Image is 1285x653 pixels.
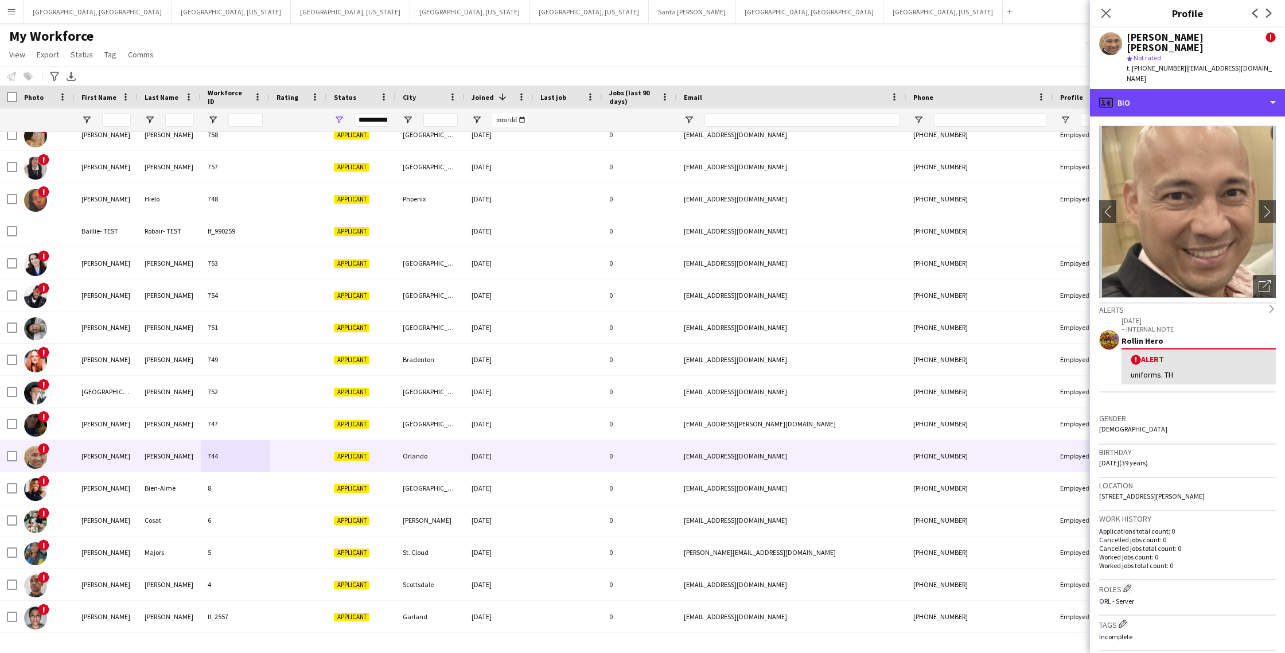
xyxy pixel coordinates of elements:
div: [PERSON_NAME] [75,472,138,504]
div: [PHONE_NUMBER] [906,344,1053,375]
div: Garland [396,601,465,632]
div: Employed Crew [1053,376,1127,407]
span: Export [37,49,59,60]
div: Baillie- TEST [75,215,138,247]
button: Open Filter Menu [81,115,92,125]
div: [PHONE_NUMBER] [906,247,1053,279]
div: [PHONE_NUMBER] [906,440,1053,472]
div: 0 [602,344,677,375]
div: [PERSON_NAME] [75,151,138,182]
p: Cancelled jobs total count: 0 [1099,544,1276,553]
div: [PERSON_NAME] [75,344,138,375]
div: [PHONE_NUMBER] [906,601,1053,632]
div: 0 [602,537,677,568]
div: Orlando [396,440,465,472]
p: Incomplete [1099,632,1276,641]
span: Joined [472,93,494,102]
span: t. [PHONE_NUMBER] [1127,64,1186,72]
div: 757 [201,151,270,182]
div: [GEOGRAPHIC_DATA] [75,376,138,407]
button: Open Filter Menu [334,115,344,125]
p: Cancelled jobs count: 0 [1099,535,1276,544]
img: Elmer Santiago [24,317,47,340]
h3: Roles [1099,582,1276,594]
div: Employed Crew [1053,119,1127,150]
div: [PERSON_NAME] [138,408,201,440]
div: [PERSON_NAME] [75,119,138,150]
input: First Name Filter Input [102,113,131,127]
div: Employed Crew [1053,312,1127,343]
div: [PERSON_NAME] [75,247,138,279]
span: [STREET_ADDRESS][PERSON_NAME] [1099,492,1205,500]
div: [EMAIL_ADDRESS][DOMAIN_NAME] [677,312,906,343]
span: Applicant [334,131,369,139]
div: 5 [201,537,270,568]
img: Jayson Adams [24,574,47,597]
div: Employed Crew [1053,151,1127,182]
span: ! [38,443,49,454]
h3: Birthday [1099,447,1276,457]
div: 747 [201,408,270,440]
div: [PHONE_NUMBER] [906,569,1053,600]
div: [PERSON_NAME] [138,601,201,632]
span: Status [334,93,356,102]
div: [DATE] [465,247,534,279]
img: Karen Esparza [24,414,47,437]
div: [PHONE_NUMBER] [906,119,1053,150]
div: 0 [602,119,677,150]
div: Employed Crew [1053,537,1127,568]
div: Hielo [138,183,201,215]
div: [EMAIL_ADDRESS][DOMAIN_NAME] [677,344,906,375]
div: [GEOGRAPHIC_DATA] [396,279,465,311]
div: Employed Crew [1053,569,1127,600]
span: My Workforce [9,28,94,45]
div: [EMAIL_ADDRESS][DOMAIN_NAME] [677,119,906,150]
div: Employed Crew [1053,344,1127,375]
img: Crew avatar or photo [1099,126,1276,298]
div: [PERSON_NAME] [138,279,201,311]
button: Open Filter Menu [684,115,694,125]
div: 0 [602,312,677,343]
span: Applicant [334,484,369,493]
div: [PERSON_NAME] [75,279,138,311]
div: [PERSON_NAME] [396,504,465,536]
span: Applicant [334,549,369,557]
div: [PHONE_NUMBER] [906,151,1053,182]
p: – INTERNAL NOTE [1122,325,1276,333]
div: [DATE] [465,119,534,150]
span: ! [38,475,49,487]
button: Open Filter Menu [1060,115,1070,125]
div: 751 [201,312,270,343]
div: [EMAIL_ADDRESS][DOMAIN_NAME] [677,472,906,504]
div: 0 [602,472,677,504]
button: Open Filter Menu [145,115,155,125]
div: Bien-Aime [138,472,201,504]
div: [DATE] [465,376,534,407]
div: [PHONE_NUMBER] [906,504,1053,536]
div: lf_990259 [201,215,270,247]
input: Joined Filter Input [492,113,527,127]
h3: Profile [1090,6,1285,21]
div: 4 [201,569,270,600]
span: ! [38,186,49,197]
h3: Gender [1099,413,1276,423]
span: ! [38,572,49,583]
span: First Name [81,93,116,102]
div: 0 [602,376,677,407]
div: Employed Crew [1053,279,1127,311]
span: Applicant [334,227,369,236]
div: Employed Crew [1053,504,1127,536]
h3: Location [1099,480,1276,491]
div: Phoenix [396,183,465,215]
div: Bio [1090,89,1285,116]
span: ! [38,250,49,262]
button: [GEOGRAPHIC_DATA], [GEOGRAPHIC_DATA] [24,1,172,23]
div: [PERSON_NAME] [138,440,201,472]
button: Open Filter Menu [913,115,924,125]
span: Applicant [334,613,369,621]
div: Employed Crew [1053,472,1127,504]
div: [DATE] [465,537,534,568]
div: [PERSON_NAME] [138,569,201,600]
div: 0 [602,440,677,472]
input: City Filter Input [423,113,458,127]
